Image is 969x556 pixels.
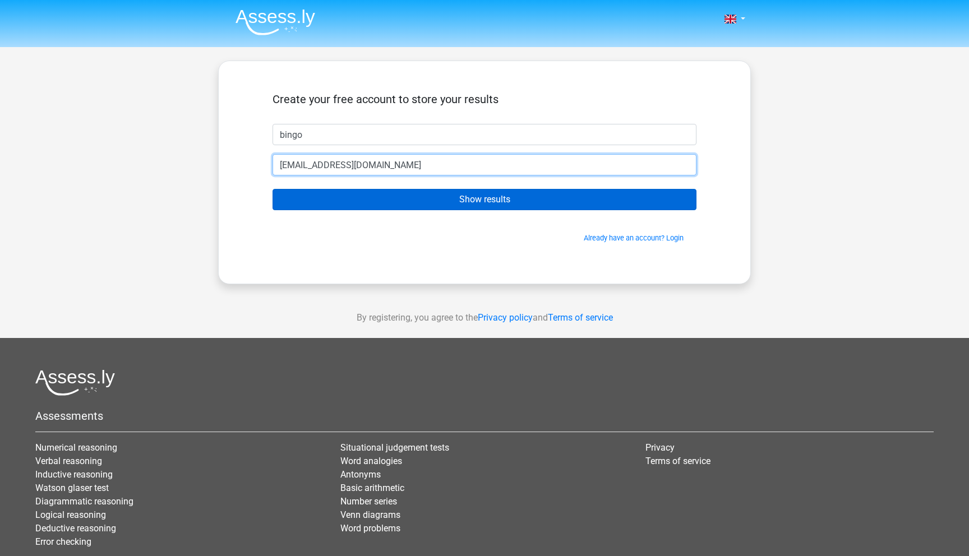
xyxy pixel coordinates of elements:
a: Number series [340,496,397,507]
a: Word problems [340,523,400,534]
a: Already have an account? Login [584,234,684,242]
a: Situational judgement tests [340,442,449,453]
a: Deductive reasoning [35,523,116,534]
a: Basic arithmetic [340,483,404,493]
img: Assessly [236,9,315,35]
input: First name [273,124,696,145]
a: Privacy [645,442,675,453]
a: Watson glaser test [35,483,109,493]
h5: Assessments [35,409,934,423]
h5: Create your free account to store your results [273,92,696,106]
a: Verbal reasoning [35,456,102,466]
a: Privacy policy [478,312,533,323]
input: Show results [273,189,696,210]
a: Error checking [35,536,91,547]
a: Logical reasoning [35,509,106,520]
a: Terms of service [645,456,710,466]
a: Word analogies [340,456,402,466]
a: Venn diagrams [340,509,400,520]
a: Antonyms [340,469,381,480]
a: Inductive reasoning [35,469,113,480]
a: Terms of service [548,312,613,323]
a: Diagrammatic reasoning [35,496,133,507]
img: Assessly logo [35,369,115,396]
input: Email [273,154,696,175]
a: Numerical reasoning [35,442,117,453]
